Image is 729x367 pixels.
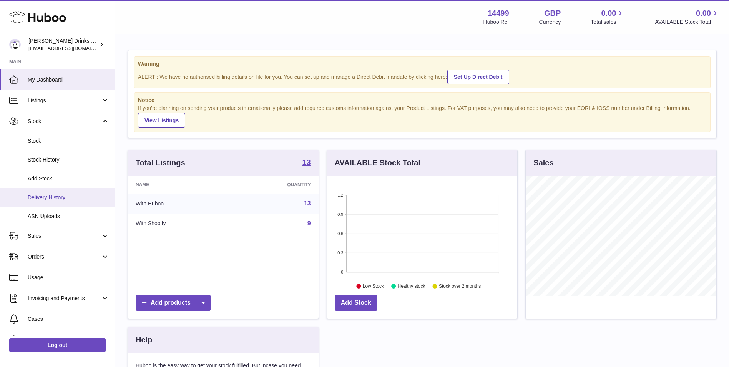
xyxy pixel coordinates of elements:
text: Stock over 2 months [439,284,481,289]
span: Total sales [591,18,625,26]
strong: 13 [302,158,311,166]
span: Orders [28,253,101,260]
span: Stock [28,137,109,145]
strong: 14499 [488,8,509,18]
h3: Help [136,335,152,345]
span: AVAILABLE Stock Total [655,18,720,26]
a: Log out [9,338,106,352]
a: 0.00 AVAILABLE Stock Total [655,8,720,26]
a: 13 [304,200,311,207]
span: Listings [28,97,101,104]
strong: Warning [138,60,706,68]
div: ALERT : We have no authorised billing details on file for you. You can set up and manage a Direct... [138,68,706,84]
div: If you're planning on sending your products internationally please add required customs informati... [138,105,706,128]
td: With Shopify [128,214,231,234]
img: internalAdmin-14499@internal.huboo.com [9,39,21,50]
a: Set Up Direct Debit [447,70,509,84]
th: Name [128,176,231,194]
th: Quantity [231,176,318,194]
span: 0.00 [601,8,616,18]
div: [PERSON_NAME] Drinks LTD (t/a Zooz) [28,37,98,52]
span: Add Stock [28,175,109,182]
span: [EMAIL_ADDRESS][DOMAIN_NAME] [28,45,113,51]
text: Healthy stock [397,284,425,289]
a: 13 [302,158,311,168]
span: Delivery History [28,194,109,201]
span: Sales [28,232,101,240]
span: Invoicing and Payments [28,295,101,302]
text: 1.2 [337,193,343,197]
div: Huboo Ref [483,18,509,26]
h3: Total Listings [136,158,185,168]
h3: Sales [533,158,553,168]
span: 0.00 [696,8,711,18]
text: 0 [341,270,343,274]
a: 0.00 Total sales [591,8,625,26]
strong: Notice [138,97,706,104]
div: Currency [539,18,561,26]
text: 0.3 [337,250,343,255]
span: Stock History [28,156,109,163]
h3: AVAILABLE Stock Total [335,158,420,168]
text: Low Stock [363,284,384,289]
span: Cases [28,315,109,323]
span: ASN Uploads [28,213,109,220]
span: My Dashboard [28,76,109,83]
a: Add Stock [335,295,377,311]
text: 0.9 [337,212,343,217]
td: With Huboo [128,194,231,214]
span: Stock [28,118,101,125]
span: Usage [28,274,109,281]
a: 9 [307,220,311,227]
a: Add products [136,295,211,311]
strong: GBP [544,8,561,18]
text: 0.6 [337,231,343,236]
a: View Listings [138,113,185,128]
